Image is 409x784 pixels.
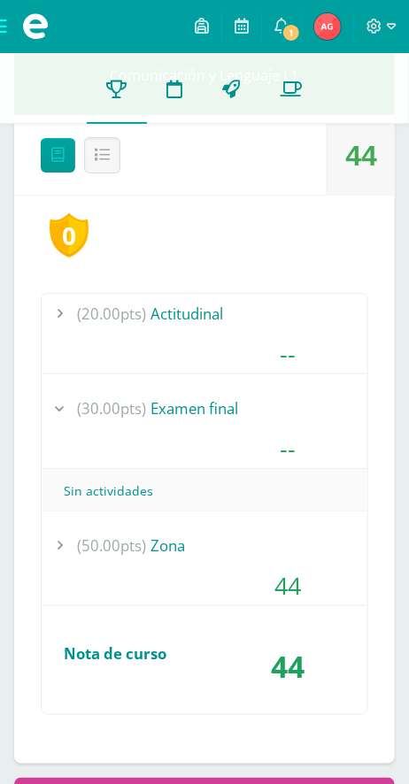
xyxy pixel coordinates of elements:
[345,116,377,196] div: 44
[208,633,367,700] div: 44
[208,334,367,373] div: --
[42,294,367,334] div: Actitudinal
[50,213,89,258] div: 0
[77,294,146,334] span: (20.00pts)
[208,428,367,468] div: --
[64,643,166,664] span: Nota de curso
[208,565,367,605] div: 44
[282,23,301,42] span: 1
[42,526,367,565] div: Zona
[314,13,341,40] img: d91f9285f26de701cbe520ecbdca7608.png
[42,388,367,428] div: Examen final
[77,526,146,565] span: (50.00pts)
[42,471,367,511] div: Sin actividades
[77,388,146,428] span: (30.00pts)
